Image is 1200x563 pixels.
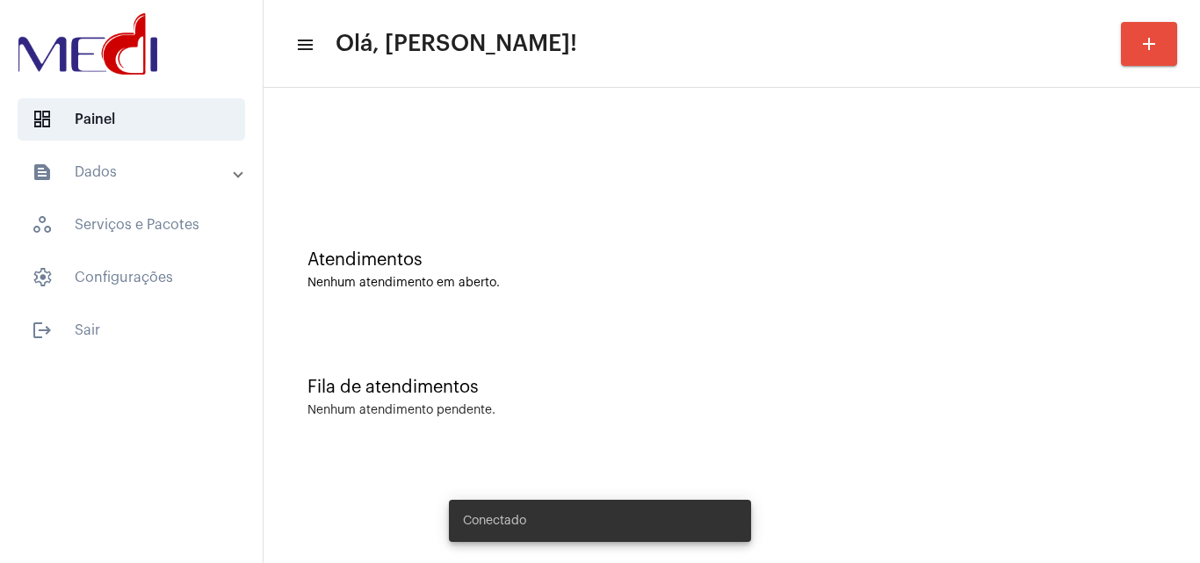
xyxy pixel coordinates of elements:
[18,256,245,299] span: Configurações
[307,378,1156,397] div: Fila de atendimentos
[18,98,245,141] span: Painel
[307,277,1156,290] div: Nenhum atendimento em aberto.
[18,204,245,246] span: Serviços e Pacotes
[32,267,53,288] span: sidenav icon
[1139,33,1160,54] mat-icon: add
[32,109,53,130] span: sidenav icon
[32,320,53,341] mat-icon: sidenav icon
[14,9,162,79] img: d3a1b5fa-500b-b90f-5a1c-719c20e9830b.png
[18,309,245,351] span: Sair
[32,214,53,235] span: sidenav icon
[307,404,495,417] div: Nenhum atendimento pendente.
[463,512,526,530] span: Conectado
[32,162,53,183] mat-icon: sidenav icon
[336,30,577,58] span: Olá, [PERSON_NAME]!
[32,162,235,183] mat-panel-title: Dados
[11,151,263,193] mat-expansion-panel-header: sidenav iconDados
[307,250,1156,270] div: Atendimentos
[295,34,313,55] mat-icon: sidenav icon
